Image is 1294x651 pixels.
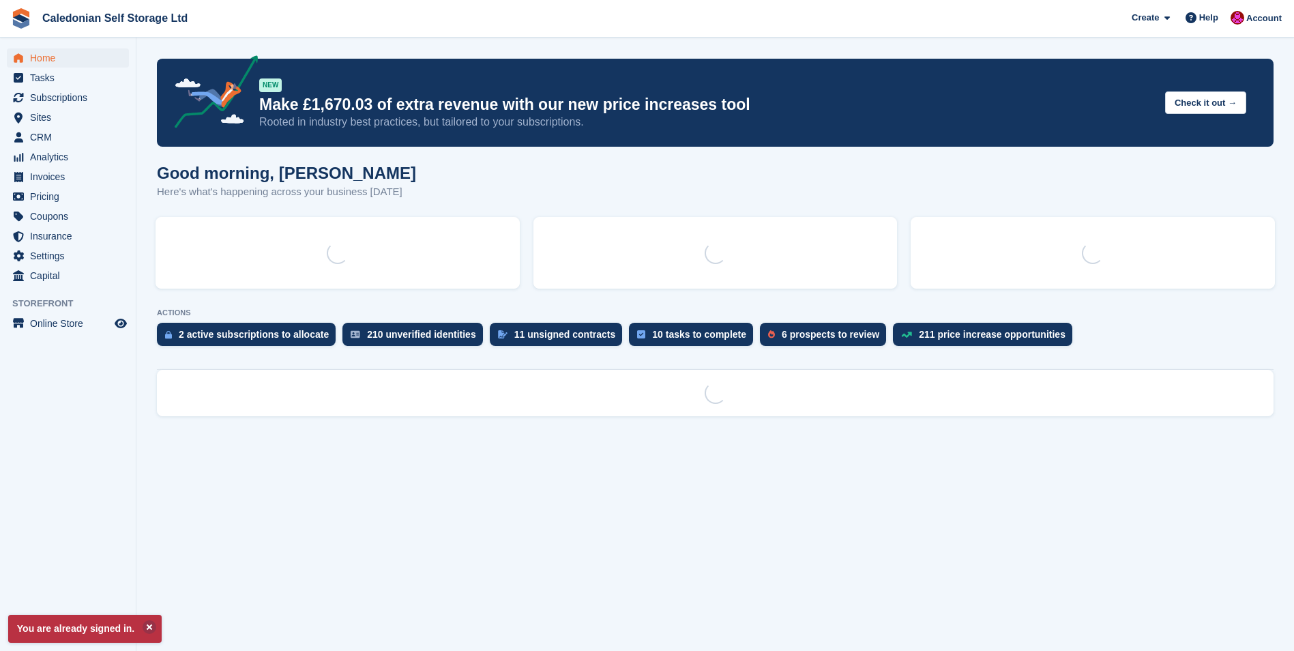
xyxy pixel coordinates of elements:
[637,330,645,338] img: task-75834270c22a3079a89374b754ae025e5fb1db73e45f91037f5363f120a921f8.svg
[7,167,129,186] a: menu
[30,314,112,333] span: Online Store
[163,55,259,133] img: price-adjustments-announcement-icon-8257ccfd72463d97f412b2fc003d46551f7dbcb40ab6d574587a9cd5c0d94...
[490,323,630,353] a: 11 unsigned contracts
[1231,11,1244,25] img: Donald Mathieson
[30,266,112,285] span: Capital
[342,323,490,353] a: 210 unverified identities
[30,246,112,265] span: Settings
[367,329,476,340] div: 210 unverified identities
[7,108,129,127] a: menu
[259,115,1154,130] p: Rooted in industry best practices, but tailored to your subscriptions.
[768,330,775,338] img: prospect-51fa495bee0391a8d652442698ab0144808aea92771e9ea1ae160a38d050c398.svg
[1199,11,1218,25] span: Help
[1132,11,1159,25] span: Create
[514,329,616,340] div: 11 unsigned contracts
[259,95,1154,115] p: Make £1,670.03 of extra revenue with our new price increases tool
[30,108,112,127] span: Sites
[12,297,136,310] span: Storefront
[30,88,112,107] span: Subscriptions
[259,78,282,92] div: NEW
[893,323,1079,353] a: 211 price increase opportunities
[7,314,129,333] a: menu
[7,128,129,147] a: menu
[7,68,129,87] a: menu
[7,266,129,285] a: menu
[113,315,129,332] a: Preview store
[7,187,129,206] a: menu
[652,329,746,340] div: 10 tasks to complete
[7,88,129,107] a: menu
[782,329,879,340] div: 6 prospects to review
[30,207,112,226] span: Coupons
[179,329,329,340] div: 2 active subscriptions to allocate
[30,187,112,206] span: Pricing
[760,323,893,353] a: 6 prospects to review
[157,184,416,200] p: Here's what's happening across your business [DATE]
[37,7,193,29] a: Caledonian Self Storage Ltd
[7,48,129,68] a: menu
[498,330,508,338] img: contract_signature_icon-13c848040528278c33f63329250d36e43548de30e8caae1d1a13099fd9432cc5.svg
[7,246,129,265] a: menu
[30,167,112,186] span: Invoices
[7,147,129,167] a: menu
[1246,12,1282,25] span: Account
[30,68,112,87] span: Tasks
[11,8,31,29] img: stora-icon-8386f47178a22dfd0bd8f6a31ec36ba5ce8667c1dd55bd0f319d3a0aa187defe.svg
[919,329,1065,340] div: 211 price increase opportunities
[7,227,129,246] a: menu
[351,330,360,338] img: verify_identity-adf6edd0f0f0b5bbfe63781bf79b02c33cf7c696d77639b501bdc392416b5a36.svg
[7,207,129,226] a: menu
[157,308,1274,317] p: ACTIONS
[157,164,416,182] h1: Good morning, [PERSON_NAME]
[157,323,342,353] a: 2 active subscriptions to allocate
[30,147,112,167] span: Analytics
[1165,91,1246,114] button: Check it out →
[629,323,760,353] a: 10 tasks to complete
[30,227,112,246] span: Insurance
[8,615,162,643] p: You are already signed in.
[30,48,112,68] span: Home
[30,128,112,147] span: CRM
[901,332,912,338] img: price_increase_opportunities-93ffe204e8149a01c8c9dc8f82e8f89637d9d84a8eef4429ea346261dce0b2c0.svg
[165,330,172,339] img: active_subscription_to_allocate_icon-d502201f5373d7db506a760aba3b589e785aa758c864c3986d89f69b8ff3...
